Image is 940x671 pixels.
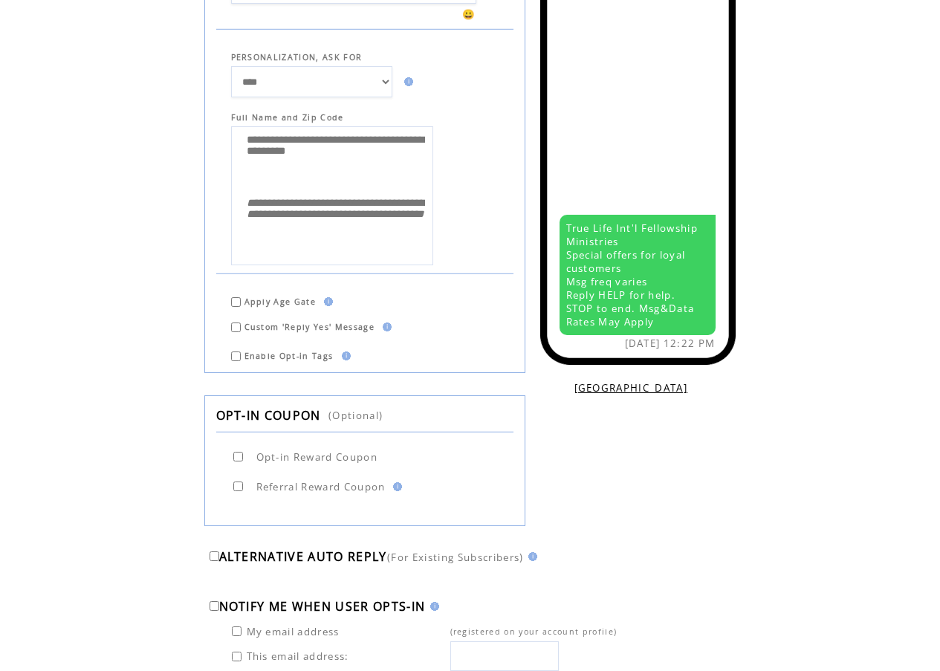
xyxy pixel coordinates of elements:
span: (Optional) [328,409,383,422]
span: Opt-in Reward Coupon [256,450,378,464]
img: help.gif [400,77,413,86]
img: help.gif [426,602,439,611]
span: ALTERNATIVE AUTO REPLY [219,548,387,565]
span: NOTIFY ME WHEN USER OPTS-IN [219,598,426,615]
span: PERSONALIZATION, ASK FOR [231,52,363,62]
img: help.gif [320,297,333,306]
span: (registered on your account profile) [450,626,618,637]
img: help.gif [524,552,537,561]
span: OPT-IN COUPON [216,407,321,424]
span: My email address [247,625,340,638]
span: This email address: [247,649,349,663]
span: Full Name and Zip Code [231,112,513,123]
img: help.gif [337,351,351,360]
img: help.gif [378,322,392,331]
a: [GEOGRAPHIC_DATA] [574,381,688,395]
span: Referral Reward Coupon [256,480,386,493]
span: True Life Int'l Fellowship Ministries Special offers for loyal customers Msg freq varies Reply HE... [566,221,698,328]
span: 😀 [462,7,476,21]
span: Enable Opt-in Tags [244,351,334,361]
span: Apply Age Gate [244,296,317,307]
span: Custom 'Reply Yes' Message [244,322,375,332]
img: help.gif [389,482,402,491]
span: (For Existing Subscribers) [387,551,524,564]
